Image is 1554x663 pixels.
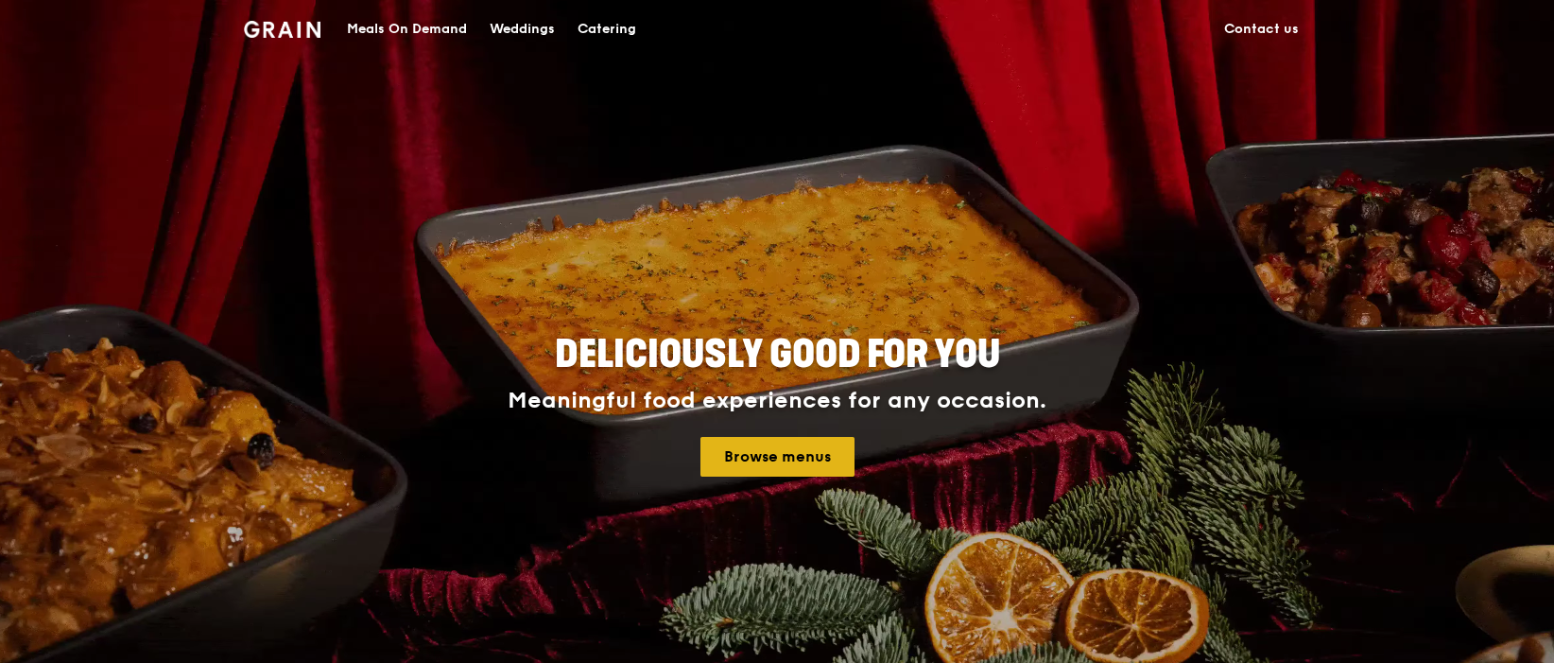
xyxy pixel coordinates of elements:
a: Weddings [478,1,566,58]
span: Deliciously good for you [555,332,1000,377]
div: Catering [578,1,636,58]
a: Contact us [1213,1,1310,58]
div: Weddings [490,1,555,58]
img: Grain [244,21,320,38]
div: Meaningful food experiences for any occasion. [437,388,1117,414]
a: Browse menus [700,437,855,477]
a: Catering [566,1,647,58]
div: Meals On Demand [347,1,467,58]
